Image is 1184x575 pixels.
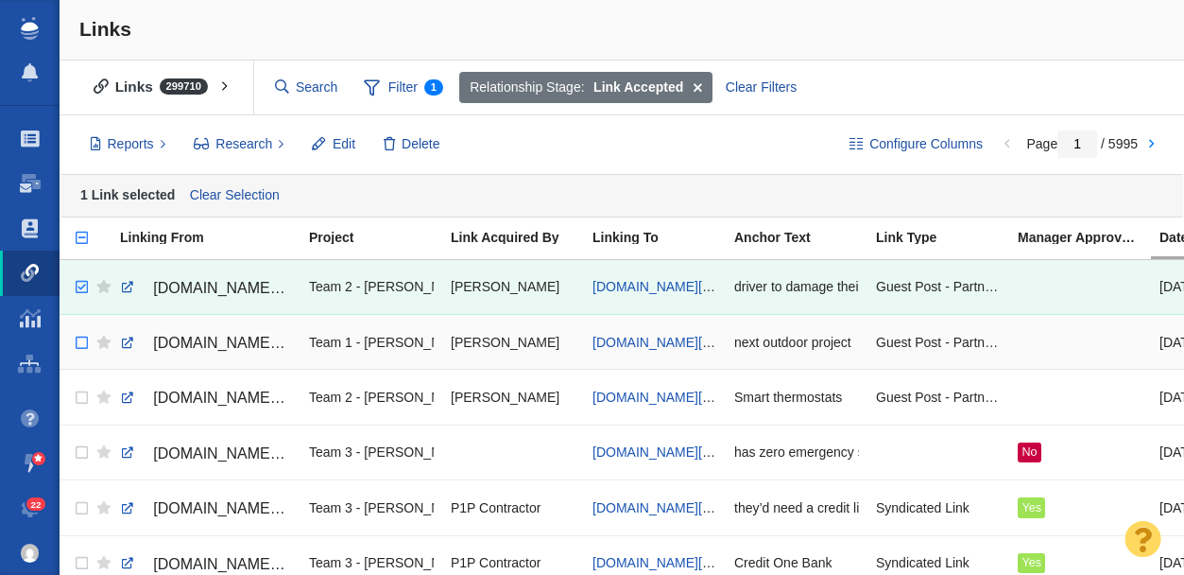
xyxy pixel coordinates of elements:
button: Reports [79,129,177,161]
input: Search [267,71,347,104]
div: Smart thermostats [734,376,859,417]
span: Guest Post - Partnership [876,389,1001,406]
span: Filter [353,70,454,106]
span: Edit [333,134,355,154]
td: Guest Post - Partnership [867,315,1009,370]
a: [DOMAIN_NAME][URL] [120,438,292,470]
span: 1 [424,79,443,96]
a: [DOMAIN_NAME][URL] [120,272,292,305]
td: Alyssa Arnzen [442,260,584,315]
div: Anchor Text [734,231,874,244]
span: Page / 5995 [1026,136,1138,151]
div: they’d need a credit limit increase [734,487,859,528]
span: Reports [108,134,154,154]
strong: Link Accepted [593,78,683,97]
span: Relationship Stage: [470,78,584,97]
td: Syndicated Link [867,480,1009,535]
div: has zero emergency savings [734,432,859,473]
strong: 1 Link selected [80,186,175,201]
td: Breanna Alverson [442,370,584,425]
span: Yes [1021,501,1041,514]
img: buzzstream_logo_iconsimple.png [21,17,38,40]
a: [DOMAIN_NAME][URL] [592,335,732,350]
span: Links [79,18,131,40]
img: 4d4450a2c5952a6e56f006464818e682 [21,544,40,563]
a: [DOMAIN_NAME][URL] [120,327,292,359]
div: Linking From [120,231,307,244]
span: [PERSON_NAME] [451,334,559,351]
button: Delete [373,129,451,161]
div: Clear Filters [714,72,807,104]
span: Research [215,134,272,154]
span: P1P Contractor [451,554,541,571]
button: Research [183,129,296,161]
span: [PERSON_NAME] [451,278,559,295]
a: [DOMAIN_NAME][URL] [592,444,732,460]
a: [DOMAIN_NAME][URL] [120,493,292,525]
div: Project [309,231,449,244]
td: No [1009,425,1151,479]
span: [DOMAIN_NAME][URL] [153,500,313,516]
button: Configure Columns [839,129,994,161]
div: Linking To [592,231,732,244]
span: [DOMAIN_NAME][URL] [153,280,313,296]
a: Manager Approved Link? [1018,231,1158,247]
span: [DOMAIN_NAME][URL] [153,445,313,462]
span: [DOMAIN_NAME][URL] [153,335,313,351]
div: next outdoor project [734,322,859,362]
a: [DOMAIN_NAME][URL] [592,390,732,405]
td: Yes [1009,480,1151,535]
span: No [1021,445,1037,459]
td: P1P Contractor [442,480,584,535]
a: [DOMAIN_NAME][URL] [592,279,732,294]
a: Clear Selection [185,182,283,210]
a: Linking From [120,231,307,247]
a: [DOMAIN_NAME][URL] [592,500,732,515]
div: Link Acquired By [451,231,591,244]
span: P1P Contractor [451,499,541,516]
span: Guest Post - Partnership [876,334,1001,351]
a: Linking To [592,231,732,247]
div: Team 2 - [PERSON_NAME] | [PERSON_NAME] | [PERSON_NAME]\Blue [PERSON_NAME] [309,376,434,417]
span: Configure Columns [869,134,983,154]
span: Guest Post - Partnership [876,278,1001,295]
td: Guest Post - Partnership [867,260,1009,315]
span: [PERSON_NAME] [451,389,559,406]
div: Link Type [876,231,1016,244]
a: [DOMAIN_NAME][URL] [592,555,732,570]
span: Syndicated Link [876,554,970,571]
button: Edit [301,129,366,161]
span: Yes [1021,556,1041,569]
a: Anchor Text [734,231,874,247]
div: driver to damage their engine [734,267,859,307]
a: Link Type [876,231,1016,247]
span: 22 [26,497,46,512]
span: Delete [402,134,439,154]
span: [DOMAIN_NAME][URL] [153,556,313,572]
div: Team 3 - [PERSON_NAME] | Summer | [PERSON_NAME]\Credit One Bank\Credit One Bank | Digital PR | Ra... [309,432,434,473]
span: Syndicated Link [876,499,970,516]
div: Team 1 - [PERSON_NAME] | [PERSON_NAME] | [PERSON_NAME]\[PERSON_NAME] Wellness (Hot Spring/Caldera... [309,322,434,362]
a: Link Acquired By [451,231,591,247]
div: Manager Approved Link? [1018,231,1158,244]
div: Team 2 - [PERSON_NAME] | [PERSON_NAME] | [PERSON_NAME]\Big Bear Engine Company\Big Bear Engine Co... [309,267,434,307]
a: [DOMAIN_NAME][URL] [120,382,292,414]
span: [DOMAIN_NAME][URL] [153,390,313,406]
td: Guest Post - Partnership [867,370,1009,425]
div: Team 3 - [PERSON_NAME] | Summer | [PERSON_NAME]\Credit One Bank\Credit One Bank | Digital PR | Ra... [309,487,434,528]
td: Alyssa Arnzen [442,315,584,370]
